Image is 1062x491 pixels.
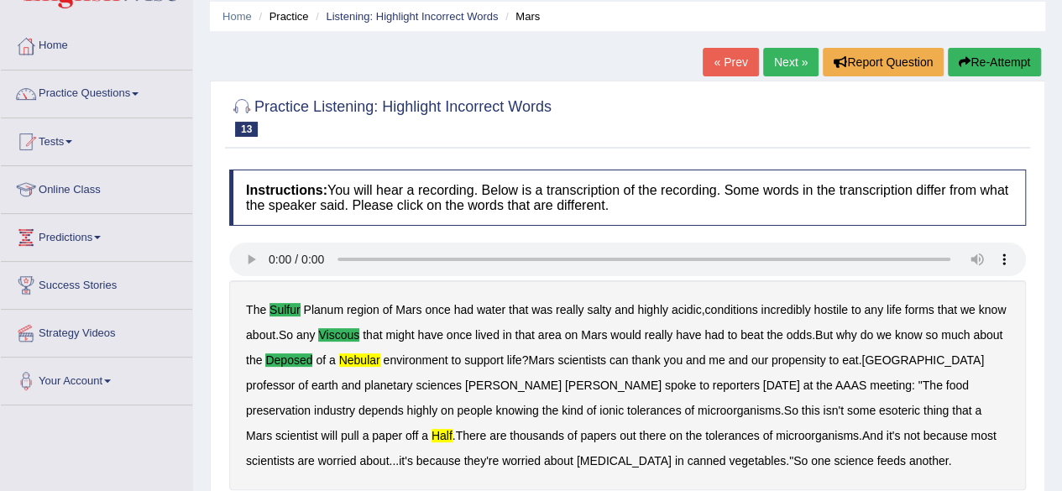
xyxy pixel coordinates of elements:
b: canned [687,454,725,467]
b: highly [406,404,437,417]
b: out [620,429,636,442]
b: There [456,429,487,442]
b: eat [842,353,858,367]
b: worried [318,454,357,467]
b: it's [399,454,413,467]
b: beat [740,328,763,342]
a: Home [222,10,252,23]
b: of [684,404,694,417]
div: , . . ? . : " . . . ... ." . [229,280,1026,490]
b: at [803,379,814,392]
b: esoteric [879,404,920,417]
b: of [316,353,326,367]
b: much [941,328,970,342]
b: earth [311,379,338,392]
b: [GEOGRAPHIC_DATA] [861,353,984,367]
b: about [359,454,389,467]
b: scientist [275,429,318,442]
b: food [946,379,969,392]
b: deposed [265,353,312,367]
b: kind [562,404,583,417]
b: in [675,454,684,467]
b: So [784,404,798,417]
b: thing [923,404,949,417]
b: Mars [246,429,272,442]
b: on [565,328,578,342]
b: we [876,328,892,342]
b: a [329,353,336,367]
b: professor [246,379,295,392]
b: scientists [557,353,606,367]
b: was [531,303,552,316]
b: microorganisms [698,404,781,417]
a: Success Stories [1,262,192,304]
b: on [669,429,683,442]
b: depends [358,404,404,417]
b: thank [631,353,660,367]
b: and [686,353,705,367]
b: Mars [395,303,421,316]
b: on [441,404,454,417]
a: « Prev [703,48,758,76]
b: a [975,404,981,417]
b: about [246,328,275,342]
b: any [296,328,316,342]
b: are [297,454,314,467]
b: they're [464,454,500,467]
b: ionic [599,404,624,417]
b: science [834,454,873,467]
b: some [847,404,876,417]
b: that [952,404,971,417]
b: acidic [672,303,702,316]
b: because [416,454,461,467]
b: paper [372,429,402,442]
b: worried [502,454,541,467]
b: me [709,353,725,367]
b: that [515,328,534,342]
b: The [923,379,943,392]
b: spoke [665,379,696,392]
b: really [556,303,583,316]
b: another [909,454,949,467]
b: would [610,328,641,342]
button: Report Question [823,48,944,76]
b: to [451,353,461,367]
b: might [385,328,414,342]
b: and [342,379,361,392]
b: to [727,328,737,342]
b: had [454,303,473,316]
b: a [421,429,428,442]
b: life [507,353,522,367]
a: Practice Questions [1,71,192,112]
a: Predictions [1,214,192,256]
a: Online Class [1,166,192,208]
b: you [663,353,683,367]
b: salty [587,303,611,316]
b: can [609,353,629,367]
b: and [728,353,747,367]
li: Practice [254,8,308,24]
b: propensity [772,353,826,367]
b: region [347,303,379,316]
b: we [960,303,976,316]
b: [MEDICAL_DATA] [577,454,672,467]
b: preservation [246,404,311,417]
b: Mars [581,328,607,342]
b: have [676,328,701,342]
b: AAAS [835,379,866,392]
b: feeds [877,454,906,467]
b: conditions [704,303,757,316]
a: Home [1,23,192,65]
b: the [542,404,558,417]
b: of [298,379,308,392]
b: this [802,404,820,417]
b: lived [475,328,500,342]
a: Listening: Highlight Incorrect Words [326,10,498,23]
b: odds [787,328,812,342]
b: know [895,328,923,342]
b: know [979,303,1007,316]
b: support [464,353,504,367]
b: to [699,379,709,392]
b: Planum [303,303,343,316]
b: sulfur [269,303,301,316]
